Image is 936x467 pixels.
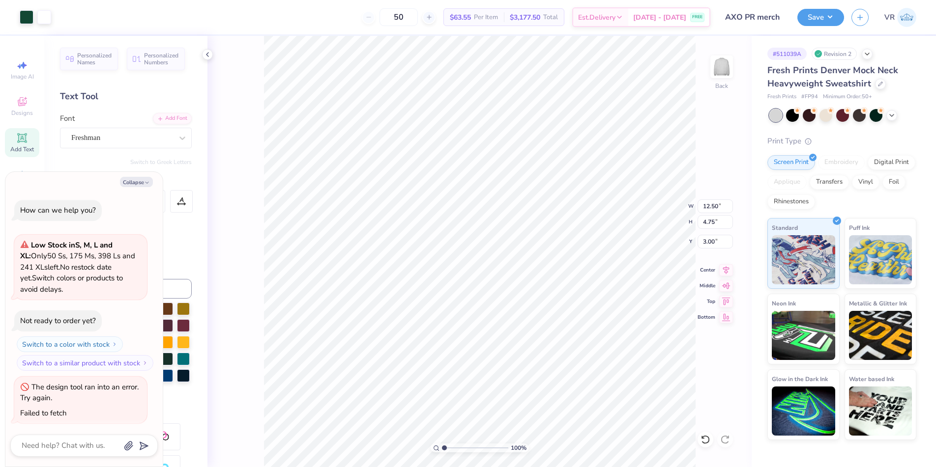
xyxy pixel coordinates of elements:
[767,175,807,190] div: Applique
[20,240,135,294] span: Only 50 Ss, 175 Ms, 398 Ls and 241 XLs left. Switch colors or products to avoid delays.
[767,155,815,170] div: Screen Print
[578,12,615,23] span: Est. Delivery
[849,222,870,233] span: Puff Ink
[810,175,849,190] div: Transfers
[767,93,796,101] span: Fresh Prints
[772,386,835,436] img: Glow in the Dark Ink
[772,311,835,360] img: Neon Ink
[11,109,33,117] span: Designs
[772,235,835,284] img: Standard
[17,336,123,352] button: Switch to a color with stock
[718,7,790,27] input: Untitled Design
[698,282,715,289] span: Middle
[130,158,192,166] button: Switch to Greek Letters
[698,314,715,321] span: Bottom
[868,155,915,170] div: Digital Print
[10,145,34,153] span: Add Text
[11,73,34,81] span: Image AI
[153,113,192,124] div: Add Font
[20,316,96,326] div: Not ready to order yet?
[897,8,916,27] img: Vincent Roxas
[767,194,815,209] div: Rhinestones
[767,48,807,60] div: # 511039A
[77,52,112,66] span: Personalized Names
[849,374,894,384] span: Water based Ink
[849,311,912,360] img: Metallic & Glitter Ink
[20,205,96,215] div: How can we help you?
[698,267,715,274] span: Center
[17,355,153,371] button: Switch to a similar product with stock
[849,298,907,308] span: Metallic & Glitter Ink
[884,12,895,23] span: VR
[60,90,192,103] div: Text Tool
[801,93,818,101] span: # FP94
[712,57,731,77] img: Back
[849,235,912,284] img: Puff Ink
[698,298,715,305] span: Top
[510,12,540,23] span: $3,177.50
[884,8,916,27] a: VR
[818,155,865,170] div: Embroidery
[511,443,526,452] span: 100 %
[60,113,75,124] label: Font
[20,262,112,283] span: No restock date yet.
[633,12,686,23] span: [DATE] - [DATE]
[144,52,179,66] span: Personalized Numbers
[772,374,828,384] span: Glow in the Dark Ink
[767,64,898,89] span: Fresh Prints Denver Mock Neck Heavyweight Sweatshirt
[772,222,798,233] span: Standard
[852,175,879,190] div: Vinyl
[543,12,558,23] span: Total
[474,12,498,23] span: Per Item
[715,82,728,90] div: Back
[20,240,113,261] strong: Low Stock in S, M, L and XL :
[812,48,857,60] div: Revision 2
[380,8,418,26] input: – –
[797,9,844,26] button: Save
[20,408,67,418] div: Failed to fetch
[882,175,906,190] div: Foil
[120,177,153,187] button: Collapse
[692,14,702,21] span: FREE
[849,386,912,436] img: Water based Ink
[20,382,139,403] div: The design tool ran into an error. Try again.
[772,298,796,308] span: Neon Ink
[767,136,916,147] div: Print Type
[823,93,872,101] span: Minimum Order: 50 +
[142,360,148,366] img: Switch to a similar product with stock
[112,341,117,347] img: Switch to a color with stock
[450,12,471,23] span: $63.55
